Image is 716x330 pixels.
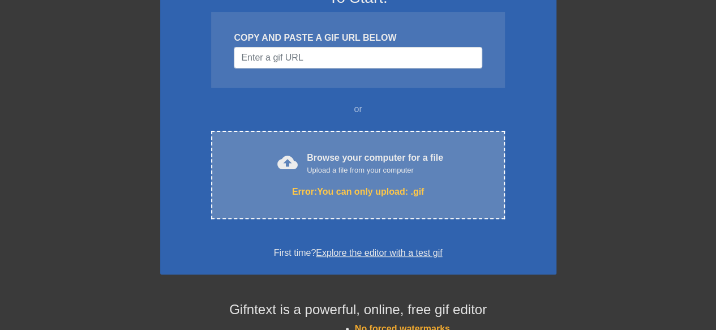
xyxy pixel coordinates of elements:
input: Username [234,47,482,68]
h4: Gifntext is a powerful, online, free gif editor [160,302,556,318]
div: Browse your computer for a file [307,151,443,176]
div: COPY AND PASTE A GIF URL BELOW [234,31,482,45]
div: Upload a file from your computer [307,165,443,176]
div: or [190,102,527,116]
span: cloud_upload [277,152,298,173]
div: First time? [175,246,542,260]
div: Error: You can only upload: .gif [235,185,481,199]
a: Explore the editor with a test gif [316,248,442,258]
